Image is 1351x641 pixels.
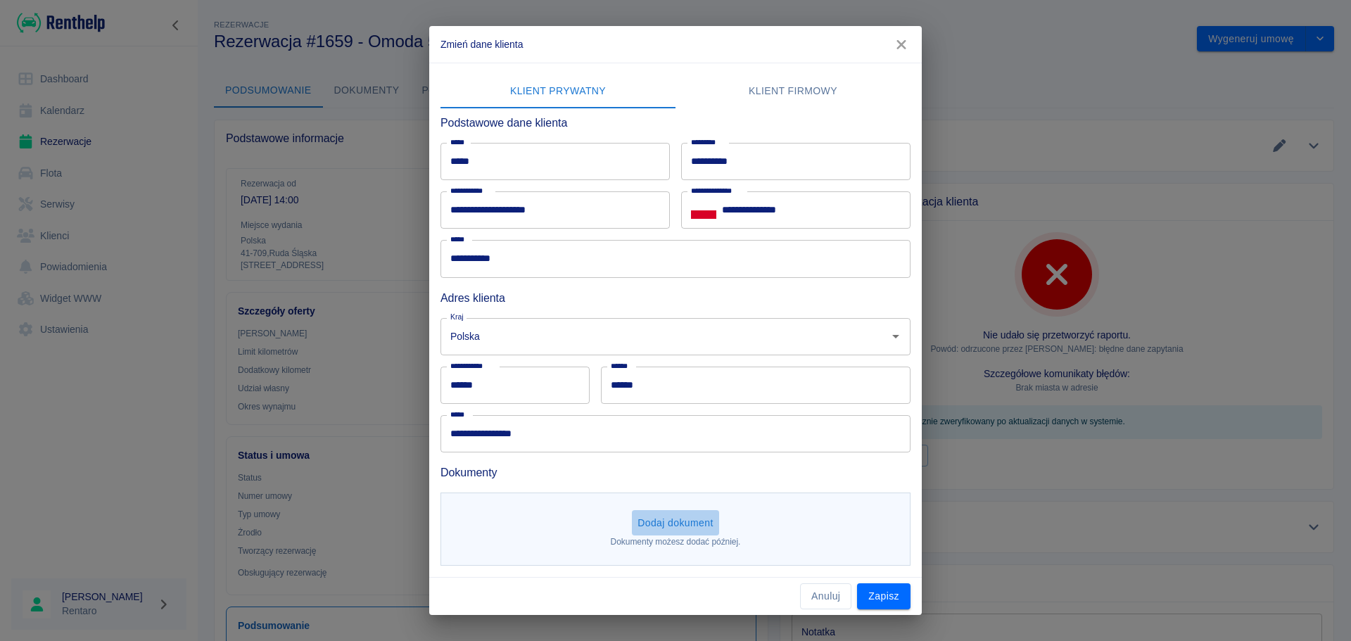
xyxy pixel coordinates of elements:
[440,464,911,481] h6: Dokumenty
[450,312,464,322] label: Kraj
[800,583,851,609] button: Anuluj
[440,289,911,307] h6: Adres klienta
[857,583,911,609] button: Zapisz
[611,535,741,548] p: Dokumenty możesz dodać później.
[440,114,911,132] h6: Podstawowe dane klienta
[429,26,922,63] h2: Zmień dane klienta
[886,326,906,346] button: Otwórz
[632,510,719,536] button: Dodaj dokument
[440,75,675,108] button: Klient prywatny
[691,200,716,221] button: Select country
[440,75,911,108] div: lab API tabs example
[675,75,911,108] button: Klient firmowy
